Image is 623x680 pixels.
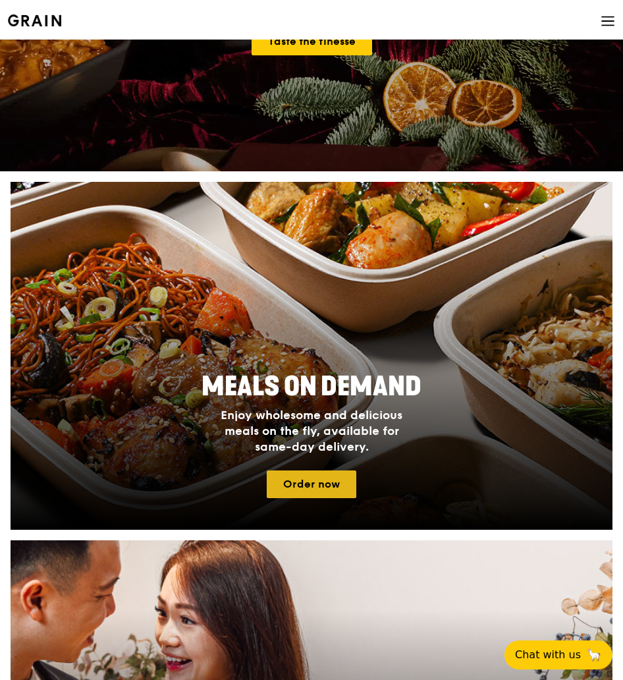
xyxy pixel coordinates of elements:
[515,647,581,663] span: Chat with us
[11,182,612,530] img: meals-on-demand-card.d2b6f6db.png
[586,647,602,663] span: 🦙
[221,408,402,454] span: Enjoy wholesome and delicious meals on the fly, available for same-day delivery.
[8,14,61,26] img: Grain
[267,470,356,498] a: Order now
[11,182,612,530] a: Meals On DemandEnjoy wholesome and delicious meals on the fly, available for same-day delivery.Or...
[202,371,421,403] span: Meals On Demand
[504,640,612,669] button: Chat with us🦙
